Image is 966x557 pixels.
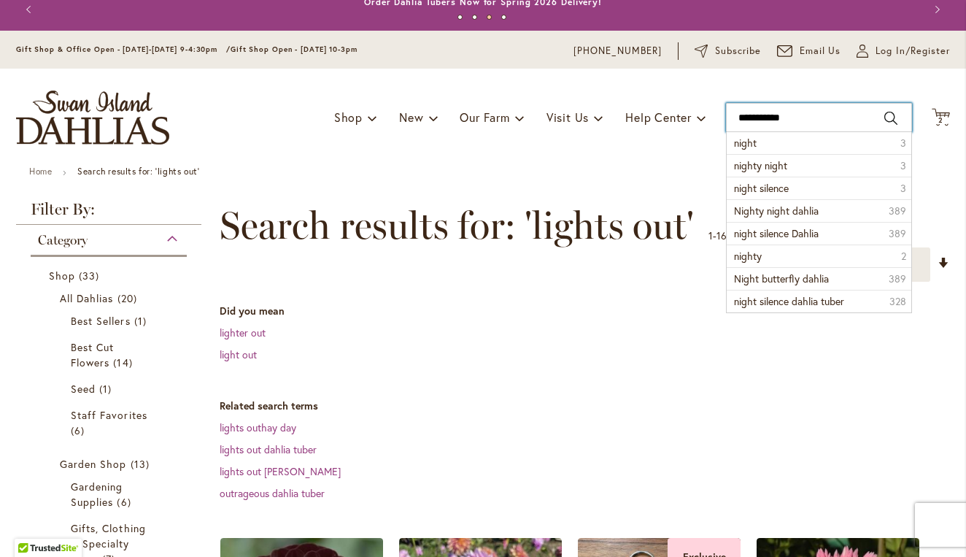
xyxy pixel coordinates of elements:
a: Home [29,166,52,177]
a: All Dahlias [60,291,161,306]
span: 2 [938,115,943,125]
span: Gift Shop & Office Open - [DATE]-[DATE] 9-4:30pm / [16,45,231,54]
button: 1 of 4 [457,15,463,20]
button: 2 [932,108,950,128]
span: Visit Us [546,110,589,125]
a: Subscribe [695,44,761,58]
span: nighty night [734,158,787,172]
a: Log In/Register [857,44,950,58]
span: Garden Shop [60,457,127,471]
span: 13 [131,456,153,472]
span: Staff Favorites [71,408,147,422]
span: night [734,136,757,150]
span: 6 [71,423,88,438]
p: - of products [708,224,787,247]
span: Log In/Register [876,44,950,58]
span: Subscribe [715,44,761,58]
span: 389 [889,226,906,241]
span: Nighty night dahlia [734,204,819,218]
strong: Filter By: [16,201,201,225]
span: 3 [900,158,906,173]
span: Search results for: 'lights out' [220,204,694,247]
button: 2 of 4 [472,15,477,20]
span: New [399,110,423,125]
span: Category [38,232,88,248]
span: Email Us [800,44,841,58]
span: 3 [900,181,906,196]
span: Our Farm [460,110,509,125]
span: 1 [708,228,713,242]
a: store logo [16,91,169,145]
a: outrageous dahlia tuber [220,486,325,500]
span: night silence dahlia tuber [734,294,844,308]
span: 389 [889,204,906,218]
button: 3 of 4 [487,15,492,20]
a: lights outhay day [220,420,296,434]
a: Best Cut Flowers [71,339,150,370]
a: Shop [49,268,172,283]
span: 14 [113,355,136,370]
span: 16 [716,228,727,242]
dt: Did you mean [220,304,950,318]
a: lighter out [220,326,266,339]
span: Seed [71,382,96,396]
span: nighty [734,249,762,263]
span: night silence Dahlia [734,226,819,240]
span: 3 [900,136,906,150]
strong: Search results for: 'lights out' [77,166,199,177]
span: Best Sellers [71,314,131,328]
span: Help Center [625,110,692,125]
a: Staff Favorites [71,407,150,438]
a: Garden Shop [60,456,161,472]
a: Email Us [777,44,841,58]
span: 2 [901,249,906,264]
a: Best Sellers [71,313,150,329]
span: night silence [734,181,789,195]
dt: Related search terms [220,399,950,413]
span: 1 [134,313,150,329]
span: 20 [117,291,141,306]
a: Gardening Supplies [71,479,150,510]
a: lights out [PERSON_NAME] [220,464,341,478]
a: light out [220,347,257,361]
span: 328 [889,294,906,309]
span: Shop [49,269,75,283]
span: Shop [334,110,363,125]
span: Best Cut Flowers [71,340,114,369]
span: 389 [889,272,906,286]
span: All Dahlias [60,291,114,305]
span: Night butterfly dahlia [734,272,829,285]
span: 33 [79,268,103,283]
span: Gardening Supplies [71,480,123,509]
a: Seed [71,381,150,396]
a: [PHONE_NUMBER] [573,44,662,58]
span: 6 [117,494,134,510]
a: lights out dahlia tuber [220,442,317,456]
button: Search [884,107,897,130]
span: 1 [99,381,115,396]
button: 4 of 4 [501,15,506,20]
iframe: Launch Accessibility Center [11,505,52,546]
span: Gift Shop Open - [DATE] 10-3pm [231,45,358,54]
